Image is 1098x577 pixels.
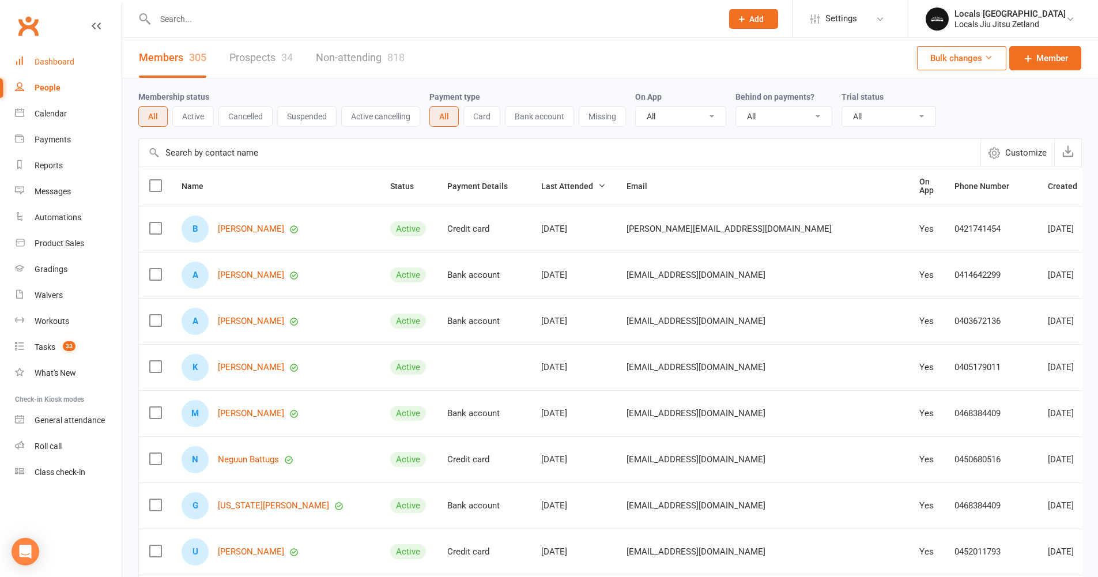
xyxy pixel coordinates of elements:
span: Phone Number [954,182,1022,191]
div: Active [390,360,426,375]
div: Georgia [182,492,209,519]
a: Roll call [15,433,122,459]
a: Members305 [139,38,206,78]
div: Yes [919,316,934,326]
a: [PERSON_NAME] [218,363,284,372]
div: Active [390,314,426,329]
a: Payments [15,127,122,153]
button: Bulk changes [917,46,1006,70]
span: [EMAIL_ADDRESS][DOMAIN_NAME] [627,356,765,378]
a: Gradings [15,257,122,282]
a: Messages [15,179,122,205]
a: General attendance kiosk mode [15,408,122,433]
div: General attendance [35,416,105,425]
div: Payments [35,135,71,144]
label: Trial status [842,92,884,101]
span: Email [627,182,660,191]
span: [EMAIL_ADDRESS][DOMAIN_NAME] [627,310,765,332]
div: Active [390,221,426,236]
a: [PERSON_NAME] [218,409,284,418]
button: Name [182,179,216,193]
div: Dashboard [35,57,74,66]
div: [DATE] [541,547,606,557]
button: Customize [980,139,1054,167]
div: 0468384409 [954,501,1027,511]
button: Phone Number [954,179,1022,193]
div: Locals [GEOGRAPHIC_DATA] [954,9,1066,19]
a: [PERSON_NAME] [218,224,284,234]
div: [DATE] [1048,547,1090,557]
span: Add [749,14,764,24]
div: Yes [919,501,934,511]
span: Member [1036,51,1068,65]
div: Yes [919,455,934,465]
span: Status [390,182,427,191]
div: UMBERTO [182,538,209,565]
span: Last Attended [541,182,606,191]
a: [US_STATE][PERSON_NAME] [218,501,329,511]
div: Roll call [35,442,62,451]
div: Alessandro [182,308,209,335]
button: Active [172,106,214,127]
div: [DATE] [1048,224,1090,234]
div: Tasks [35,342,55,352]
div: [DATE] [541,224,606,234]
div: 0468384409 [954,409,1027,418]
div: Automations [35,213,81,222]
div: Reports [35,161,63,170]
label: On App [635,92,662,101]
a: Calendar [15,101,122,127]
div: Bank account [447,270,520,280]
a: Dashboard [15,49,122,75]
div: 0421741454 [954,224,1027,234]
a: Waivers [15,282,122,308]
span: [EMAIL_ADDRESS][DOMAIN_NAME] [627,264,765,286]
div: Class check-in [35,467,85,477]
button: Missing [579,106,626,127]
label: Membership status [138,92,209,101]
div: People [35,83,61,92]
div: [DATE] [1048,316,1090,326]
button: Payment Details [447,179,520,193]
button: Status [390,179,427,193]
a: [PERSON_NAME] [218,316,284,326]
div: [DATE] [1048,363,1090,372]
span: [PERSON_NAME][EMAIL_ADDRESS][DOMAIN_NAME] [627,218,832,240]
div: Locals Jiu Jitsu Zetland [954,19,1066,29]
span: Name [182,182,216,191]
button: Bank account [505,106,574,127]
div: Gradings [35,265,67,274]
input: Search by contact name [139,139,980,167]
div: Active [390,267,426,282]
div: Messages [35,187,71,196]
a: Reports [15,153,122,179]
div: Yes [919,363,934,372]
a: Neguun Battugs [218,455,279,465]
div: [DATE] [1048,501,1090,511]
button: Cancelled [218,106,273,127]
div: 818 [387,51,405,63]
div: Yes [919,224,934,234]
div: Credit card [447,455,520,465]
div: Open Intercom Messenger [12,538,39,565]
span: [EMAIL_ADDRESS][DOMAIN_NAME] [627,448,765,470]
div: Calendar [35,109,67,118]
a: [PERSON_NAME] [218,270,284,280]
div: Yes [919,270,934,280]
a: What's New [15,360,122,386]
label: Behind on payments? [735,92,814,101]
div: Active [390,544,426,559]
div: 0450680516 [954,455,1027,465]
a: Clubworx [14,12,43,40]
a: Member [1009,46,1081,70]
button: Suspended [277,106,337,127]
div: [DATE] [541,363,606,372]
div: Brad [182,216,209,243]
button: All [138,106,168,127]
div: 0452011793 [954,547,1027,557]
a: [PERSON_NAME] [218,547,284,557]
button: Email [627,179,660,193]
div: Kaia [182,354,209,381]
div: Yes [919,409,934,418]
div: Credit card [447,224,520,234]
